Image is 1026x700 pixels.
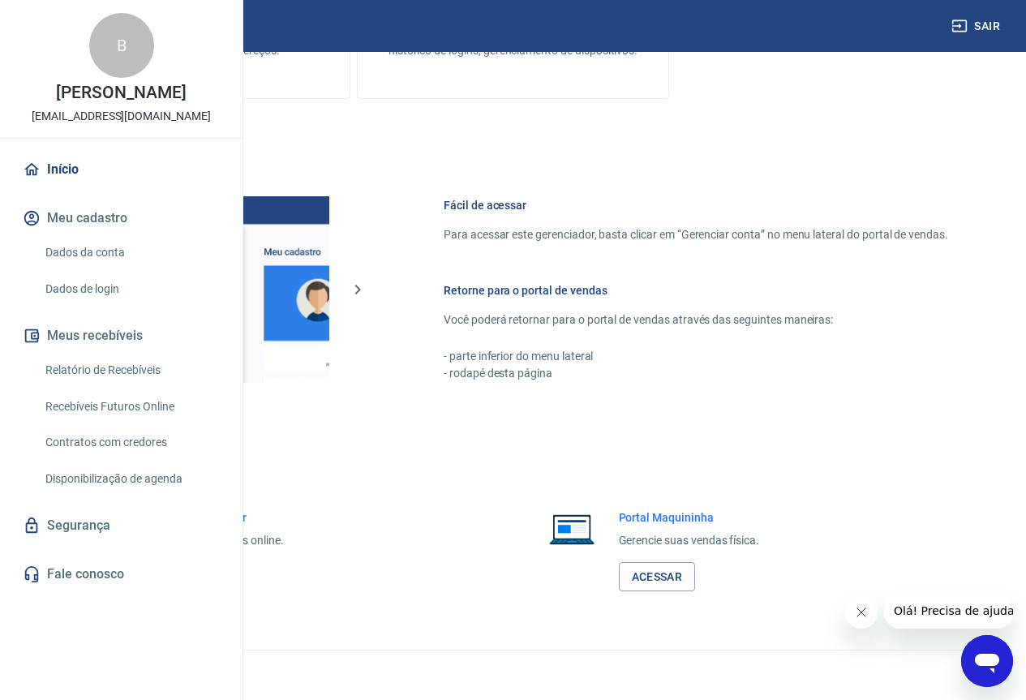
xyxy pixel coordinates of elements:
[884,593,1013,629] iframe: Mensagem da empresa
[19,152,223,187] a: Início
[39,390,223,423] a: Recebíveis Futuros Online
[56,84,186,101] p: [PERSON_NAME]
[10,11,136,24] span: Olá! Precisa de ajuda?
[619,509,760,526] h6: Portal Maquininha
[444,226,948,243] p: Para acessar este gerenciador, basta clicar em “Gerenciar conta” no menu lateral do portal de ven...
[619,532,760,549] p: Gerencie suas vendas física.
[19,200,223,236] button: Meu cadastro
[39,354,223,387] a: Relatório de Recebíveis
[444,197,948,213] h6: Fácil de acessar
[444,348,948,365] p: - parte inferior do menu lateral
[538,509,606,548] img: Imagem de um notebook aberto
[89,13,154,78] div: B
[39,454,987,470] h5: Acesso rápido
[444,365,948,382] p: - rodapé desta página
[444,282,948,298] h6: Retorne para o portal de vendas
[619,562,696,592] a: Acessar
[39,663,987,681] p: 2025 ©
[39,426,223,459] a: Contratos com credores
[845,596,878,629] iframe: Fechar mensagem
[39,236,223,269] a: Dados da conta
[444,311,948,329] p: Você poderá retornar para o portal de vendas através das seguintes maneiras:
[961,635,1013,687] iframe: Botão para abrir a janela de mensagens
[39,273,223,306] a: Dados de login
[32,108,211,125] p: [EMAIL_ADDRESS][DOMAIN_NAME]
[19,556,223,592] a: Fale conosco
[948,11,1007,41] button: Sair
[19,318,223,354] button: Meus recebíveis
[19,508,223,543] a: Segurança
[39,462,223,496] a: Disponibilização de agenda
